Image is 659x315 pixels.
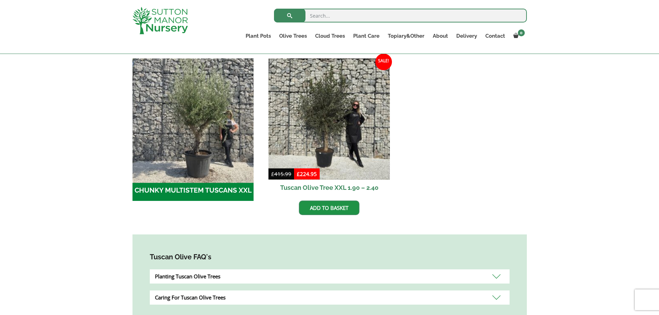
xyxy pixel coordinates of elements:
[241,31,275,41] a: Plant Pots
[129,55,257,183] img: CHUNKY MULTISTEM TUSCANS XXL
[275,31,311,41] a: Olive Trees
[274,9,527,22] input: Search...
[150,290,510,305] div: Caring For Tuscan Olive Trees
[132,58,254,201] a: Visit product category CHUNKY MULTISTEM TUSCANS XXL
[268,58,390,195] a: Sale! Tuscan Olive Tree XXL 1.90 – 2.40
[429,31,452,41] a: About
[268,180,390,195] h2: Tuscan Olive Tree XXL 1.90 – 2.40
[150,269,510,284] div: Planting Tuscan Olive Trees
[311,31,349,41] a: Cloud Trees
[271,170,274,177] span: £
[349,31,384,41] a: Plant Care
[271,170,291,177] bdi: 415.99
[452,31,481,41] a: Delivery
[518,29,525,36] span: 0
[509,31,527,41] a: 0
[150,252,510,262] h4: Tuscan Olive FAQ's
[481,31,509,41] a: Contact
[375,54,392,70] span: Sale!
[299,201,359,215] a: Add to basket: “Tuscan Olive Tree XXL 1.90 - 2.40”
[297,170,300,177] span: £
[384,31,429,41] a: Topiary&Other
[132,7,188,34] img: logo
[297,170,317,177] bdi: 224.95
[132,180,254,201] h2: CHUNKY MULTISTEM TUSCANS XXL
[268,58,390,180] img: Tuscan Olive Tree XXL 1.90 - 2.40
